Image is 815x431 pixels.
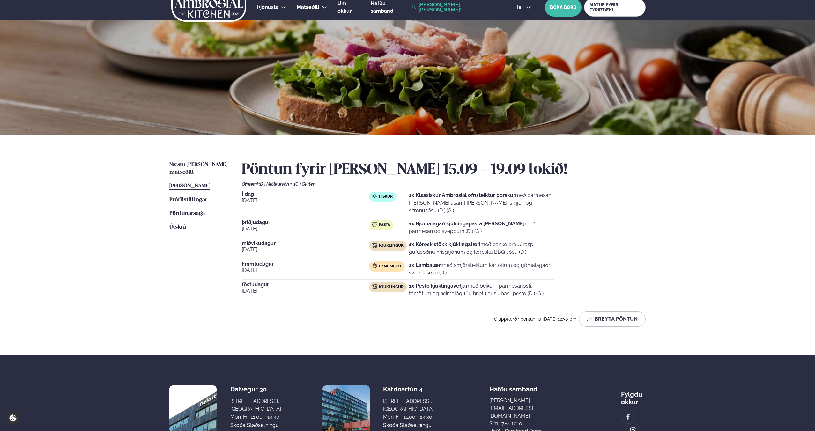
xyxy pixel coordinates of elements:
[411,2,502,12] a: [PERSON_NAME] [PERSON_NAME]!
[6,412,19,425] a: Cookie settings
[379,223,390,228] span: Pasta
[242,246,369,253] span: [DATE]
[625,413,632,420] img: image alt
[242,181,646,186] div: Ofnæmi:
[259,181,294,186] span: (D ) Mjólkurvörur ,
[372,263,377,268] img: Lamb.svg
[409,192,554,215] p: með parmesan [PERSON_NAME] ásamt [PERSON_NAME], smjöri og sítrónusósu (D ) (G )
[230,413,281,421] div: Mon-Fri: 11:00 - 13:30
[492,317,576,322] span: Þú uppfærðir pöntunina [DATE] 12:30 pm
[169,196,207,204] a: Prófílstillingar
[242,161,646,179] h2: Pöntun fyrir [PERSON_NAME] 15.09 - 19.09 lokið!
[409,220,554,235] p: með parmesan og sveppum (D ) (G )
[242,192,369,197] span: Í dag
[169,223,186,231] a: Útskrá
[409,283,468,289] strong: 1x Pesto kjúklingavefjur
[242,225,369,233] span: [DATE]
[230,398,281,413] div: [STREET_ADDRESS], [GEOGRAPHIC_DATA]
[489,397,566,420] a: [PERSON_NAME][EMAIL_ADDRESS][DOMAIN_NAME]
[169,210,205,217] a: Pöntunarsaga
[242,261,369,267] span: fimmtudagur
[230,385,281,393] div: Dalvegur 30
[621,385,646,406] div: Fylgdu okkur
[169,211,205,216] span: Pöntunarsaga
[383,398,434,413] div: [STREET_ADDRESS], [GEOGRAPHIC_DATA]
[489,380,537,393] span: Hafðu samband
[383,421,432,429] a: Skoða staðsetningu
[379,264,402,269] span: Lambakjöt
[409,282,554,297] p: með beikoni, parmesanosti, tómötum og heimalöguðu hnetulausu basil pestó (D ) (G )
[409,192,515,198] strong: 1x Klassískur Ambrosial ofnsteiktur þorskur
[242,220,369,225] span: þriðjudagur
[409,262,442,268] strong: 1x Lambalæri
[169,183,210,189] span: [PERSON_NAME]
[621,410,635,423] a: image alt
[383,413,434,421] div: Mon-Fri: 11:00 - 13:30
[372,194,377,199] img: fish.svg
[169,182,210,190] a: [PERSON_NAME]
[242,267,369,274] span: [DATE]
[294,181,315,186] span: (G ) Glúten
[372,284,377,289] img: chicken.svg
[169,197,207,202] span: Prófílstillingar
[169,161,229,176] a: Næstu [PERSON_NAME] matseðill
[489,420,566,427] p: Sími: 784 1010
[371,0,393,14] span: Hafðu samband
[409,241,554,256] p: með panko brauðrasp, gufusoðnu hrísgrjónum og kóresku BBQ sósu (D )
[257,4,278,10] span: Þjónusta
[409,221,525,227] strong: 1x Rjómalagað kjúklingapasta [PERSON_NAME]
[379,194,393,199] span: Fiskur
[230,421,279,429] a: Skoða staðsetningu
[297,4,319,10] span: Matseðill
[242,197,369,204] span: [DATE]
[169,224,186,230] span: Útskrá
[409,261,554,277] p: með smjörsteiktum kartöflum og rjómalagaðri sveppasósu (D )
[517,5,523,10] span: is
[242,282,369,287] span: föstudagur
[383,385,434,393] div: Katrínartún 4
[409,241,480,247] strong: 1x Kóresk stökk kjúklingalæri
[379,285,404,290] span: Kjúklingur
[579,311,646,327] button: Breyta Pöntun
[337,0,352,14] span: Um okkur
[169,162,227,175] span: Næstu [PERSON_NAME] matseðill
[242,287,369,295] span: [DATE]
[257,4,278,11] a: Þjónusta
[372,243,377,248] img: chicken.svg
[512,5,536,10] button: is
[297,4,319,11] a: Matseðill
[379,243,404,248] span: Kjúklingur
[372,222,377,227] img: pasta.svg
[242,241,369,246] span: miðvikudagur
